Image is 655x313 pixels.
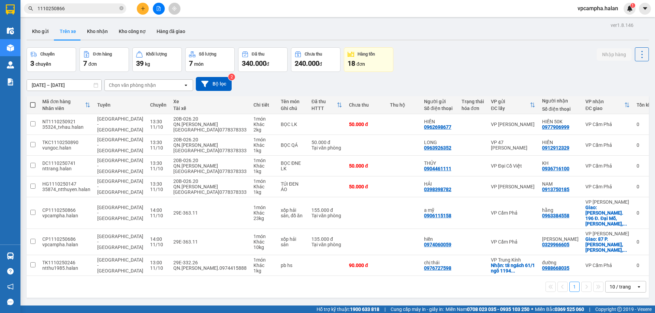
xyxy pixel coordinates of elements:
[597,48,631,61] button: Nhập hàng
[7,283,14,290] span: notification
[542,140,579,145] div: HIỀN
[7,61,14,68] img: warehouse-icon
[88,61,97,67] span: đơn
[253,189,274,195] div: 1 kg
[150,140,166,145] div: 13:30
[82,23,113,40] button: Kho nhận
[109,82,156,89] div: Chọn văn phòng nhận
[253,216,274,221] div: 23 kg
[150,187,166,192] div: 11/10
[542,213,569,218] div: 0963384558
[136,59,144,67] span: 39
[356,61,365,67] span: đơn
[42,124,90,130] div: 35324_tvhau.halan
[637,142,654,148] div: 0
[253,257,274,263] div: 1 món
[253,142,274,148] div: Khác
[281,160,305,171] div: BỌC ĐNE LK
[281,142,305,148] div: BỌC QÁ
[623,247,627,253] span: ...
[542,207,579,213] div: hằng
[317,306,379,313] span: Hỗ trợ kỹ thuật:
[119,6,123,10] span: close-circle
[172,6,177,11] span: aim
[630,3,635,8] sup: 1
[349,122,383,127] div: 50.000 đ
[281,106,305,111] div: Ghi chú
[54,23,82,40] button: Trên xe
[42,187,90,192] div: 35874_ntthuyen.halan
[150,207,166,213] div: 14:00
[173,210,247,216] div: 29E-363.11
[7,299,14,305] span: message
[542,160,579,166] div: KH
[173,184,247,195] div: QN.[PERSON_NAME][GEOGRAPHIC_DATA]0778378333
[153,3,165,15] button: file-add
[42,207,90,213] div: CP1110250866
[253,116,274,122] div: 1 món
[542,106,579,112] div: Số điện thoại
[189,59,193,67] span: 7
[97,234,143,250] span: [GEOGRAPHIC_DATA] - [GEOGRAPHIC_DATA]
[311,213,342,218] div: Tại văn phòng
[344,47,393,72] button: Hàng tồn18đơn
[39,96,94,114] th: Toggle SortBy
[150,119,166,124] div: 13:30
[173,163,247,174] div: QN.[PERSON_NAME][GEOGRAPHIC_DATA]0778378333
[7,44,14,51] img: warehouse-icon
[542,265,569,271] div: 0988668035
[42,106,85,111] div: Nhân viên
[424,106,455,111] div: Số điện thoại
[27,23,54,40] button: Kho gửi
[156,6,161,11] span: file-add
[637,210,654,216] div: 0
[291,47,340,72] button: Chưa thu240.000đ
[639,3,651,15] button: caret-down
[637,122,654,127] div: 0
[97,158,143,174] span: [GEOGRAPHIC_DATA] - [GEOGRAPHIC_DATA]
[266,61,269,67] span: đ
[424,187,451,192] div: 0398398782
[617,307,622,312] span: copyright
[238,47,288,72] button: Đã thu340.000đ
[42,119,90,124] div: NT1110250921
[141,6,145,11] span: plus
[42,140,90,145] div: TKC1110250890
[97,102,143,108] div: Tuyến
[253,239,274,245] div: Khác
[491,99,530,104] div: VP gửi
[424,140,455,145] div: LONG
[150,124,166,130] div: 11/10
[42,181,90,187] div: HG1110250147
[151,23,191,40] button: Hàng đã giao
[253,263,274,268] div: Khác
[42,260,90,265] div: TK1110250246
[311,106,337,111] div: HTTT
[173,116,247,122] div: 20B-026.20
[531,308,533,311] span: ⚪️
[27,47,76,72] button: Chuyến3chuyến
[281,263,305,268] div: pb hs
[542,124,569,130] div: 0977906999
[28,6,33,11] span: search
[253,122,274,127] div: Khác
[42,242,90,247] div: vpcampha.halan
[623,221,627,226] span: ...
[424,181,455,187] div: HẢI
[585,231,630,236] div: VP [PERSON_NAME]
[585,122,630,127] div: VP Cẩm Phả
[150,181,166,187] div: 13:30
[253,178,274,184] div: 1 món
[253,234,274,239] div: 1 món
[7,268,14,275] span: question-circle
[542,181,579,187] div: NAM
[424,213,451,218] div: 0906115158
[253,205,274,210] div: 1 món
[173,106,247,111] div: Tài xế
[585,142,630,148] div: VP Cẩm Phả
[7,252,14,260] img: warehouse-icon
[295,59,319,67] span: 240.000
[173,122,247,132] div: QN.[PERSON_NAME][GEOGRAPHIC_DATA]0778378333
[79,47,129,72] button: Đơn hàng7đơn
[42,236,90,242] div: CP1110250686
